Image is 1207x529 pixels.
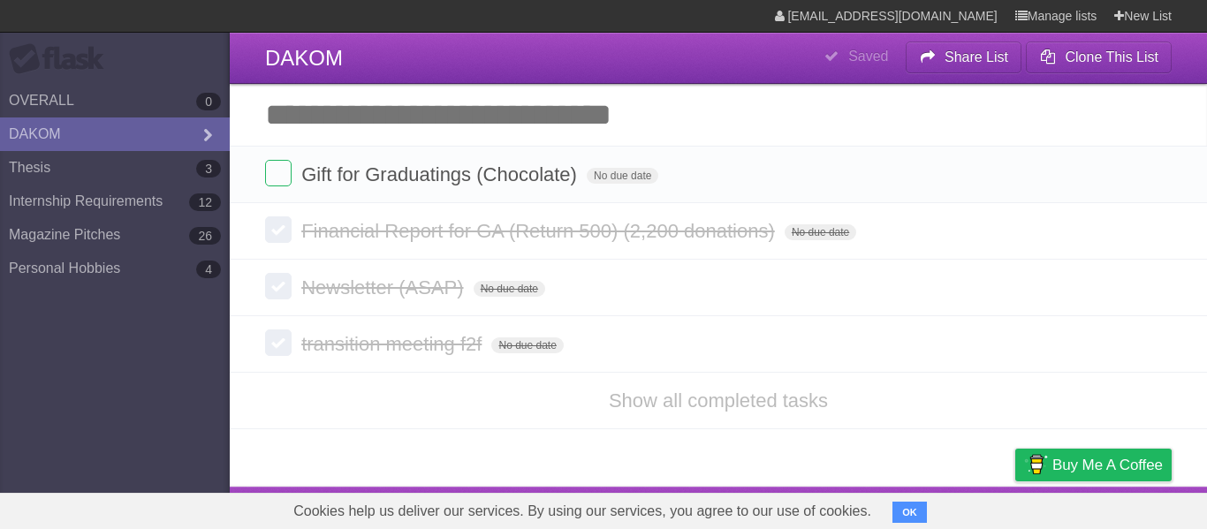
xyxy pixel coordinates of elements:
[196,93,221,110] b: 0
[932,491,971,525] a: Terms
[265,329,292,356] label: Done
[474,281,545,297] span: No due date
[992,491,1038,525] a: Privacy
[1065,49,1158,64] b: Clone This List
[945,49,1008,64] b: Share List
[906,42,1022,73] button: Share List
[196,160,221,178] b: 3
[189,193,221,211] b: 12
[1060,491,1172,525] a: Suggest a feature
[491,337,563,353] span: No due date
[587,168,658,184] span: No due date
[1026,42,1172,73] button: Clone This List
[265,216,292,243] label: Done
[189,227,221,245] b: 26
[301,276,467,299] span: Newsletter (ASAP)
[785,224,856,240] span: No due date
[265,273,292,299] label: Done
[848,49,888,64] b: Saved
[780,491,817,525] a: About
[1052,450,1163,480] span: Buy me a coffee
[196,261,221,278] b: 4
[301,333,486,355] span: transition meeting f2f
[609,389,828,412] a: Show all completed tasks
[265,46,343,70] span: DAKOM
[839,491,910,525] a: Developers
[301,163,581,185] span: Gift for Graduatings (Chocolate)
[301,220,779,242] span: Financial Report for GA (Return 500) (2,200 donations)
[265,160,292,186] label: Done
[1015,449,1172,481] a: Buy me a coffee
[9,43,115,75] div: Flask
[1024,450,1048,480] img: Buy me a coffee
[892,502,927,523] button: OK
[276,494,889,529] span: Cookies help us deliver our services. By using our services, you agree to our use of cookies.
